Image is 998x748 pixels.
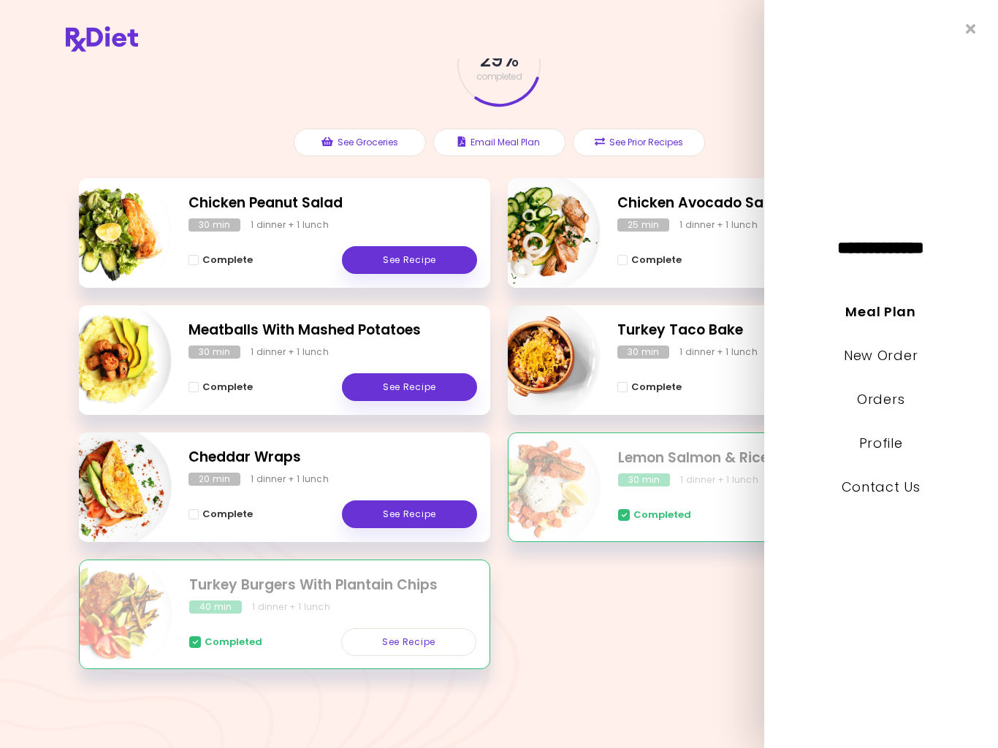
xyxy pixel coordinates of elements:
img: Info - Meatballs With Mashed Potatoes [50,299,172,421]
button: See Groceries [294,129,426,156]
img: RxDiet [66,26,138,52]
img: Info - Turkey Burgers With Plantain Chips [51,554,172,676]
img: Info - Cheddar Wraps [50,427,172,548]
div: 30 min [188,218,240,232]
div: 25 min [617,218,669,232]
button: Complete - Cheddar Wraps [188,505,253,523]
a: Meal Plan [846,302,916,321]
button: See Prior Recipes [573,129,705,156]
a: See Recipe - Meatballs With Mashed Potatoes [342,373,477,401]
h2: Cheddar Wraps [188,447,477,468]
h2: Lemon Salmon & Rice [618,448,905,469]
div: 1 dinner + 1 lunch [679,346,758,359]
span: completed [476,72,522,81]
a: See Recipe - Chicken Peanut Salad [342,246,477,274]
div: 1 dinner + 1 lunch [252,600,330,614]
button: Complete - Turkey Taco Bake [617,378,682,396]
div: 1 dinner + 1 lunch [680,473,758,486]
a: Contact Us [842,478,921,496]
img: Info - Chicken Avocado Salad [479,172,601,294]
span: Completed [633,509,691,521]
h2: Chicken Peanut Salad [188,193,477,214]
div: 1 dinner + 1 lunch [251,346,329,359]
div: 40 min [189,600,242,614]
i: Close [966,22,976,36]
h2: Turkey Taco Bake [617,320,906,341]
button: Complete - Chicken Avocado Salad [617,251,682,269]
div: 1 dinner + 1 lunch [251,473,329,486]
img: Info - Lemon Salmon & Rice [480,427,601,549]
div: 30 min [618,473,670,486]
span: Complete [202,381,253,393]
h2: Meatballs With Mashed Potatoes [188,320,477,341]
button: Complete - Chicken Peanut Salad [188,251,253,269]
span: Complete [202,508,253,520]
a: Profile [859,434,903,452]
div: 20 min [188,473,240,486]
span: Complete [631,254,682,266]
div: 30 min [617,346,669,359]
a: See Recipe - Turkey Burgers With Plantain Chips [341,628,476,656]
span: Complete [202,254,253,266]
button: Complete - Meatballs With Mashed Potatoes [188,378,253,396]
a: Orders [857,390,904,408]
button: Email Meal Plan [433,129,565,156]
span: Complete [631,381,682,393]
div: 30 min [188,346,240,359]
a: See Recipe - Cheddar Wraps [342,500,477,528]
a: New Order [844,346,918,365]
span: Completed [205,636,262,648]
div: 1 dinner + 1 lunch [679,218,758,232]
img: Info - Turkey Taco Bake [479,299,601,421]
h2: Chicken Avocado Salad [617,193,906,214]
div: 1 dinner + 1 lunch [251,218,329,232]
h2: Turkey Burgers With Plantain Chips [189,575,476,596]
span: 29 % [480,47,517,72]
img: Info - Chicken Peanut Salad [50,172,172,294]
